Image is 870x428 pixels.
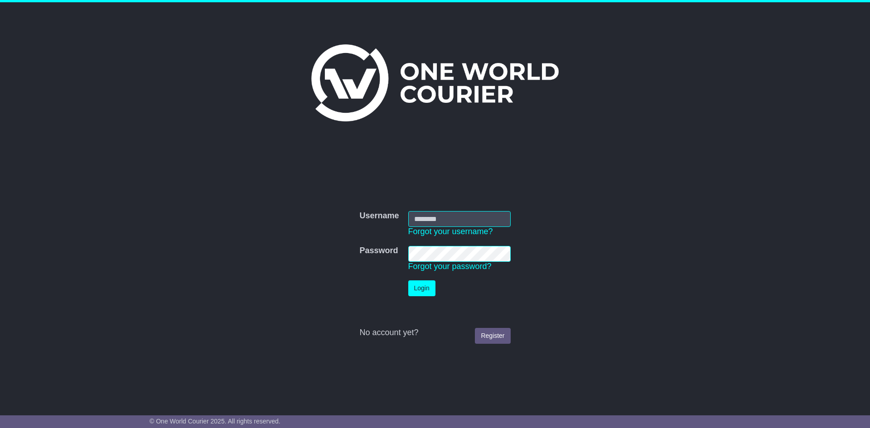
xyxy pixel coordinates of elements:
label: Password [359,246,398,256]
a: Forgot your username? [408,227,493,236]
span: © One World Courier 2025. All rights reserved. [150,418,280,425]
label: Username [359,211,399,221]
button: Login [408,280,435,296]
img: One World [311,44,559,121]
a: Register [475,328,510,344]
div: No account yet? [359,328,510,338]
a: Forgot your password? [408,262,492,271]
